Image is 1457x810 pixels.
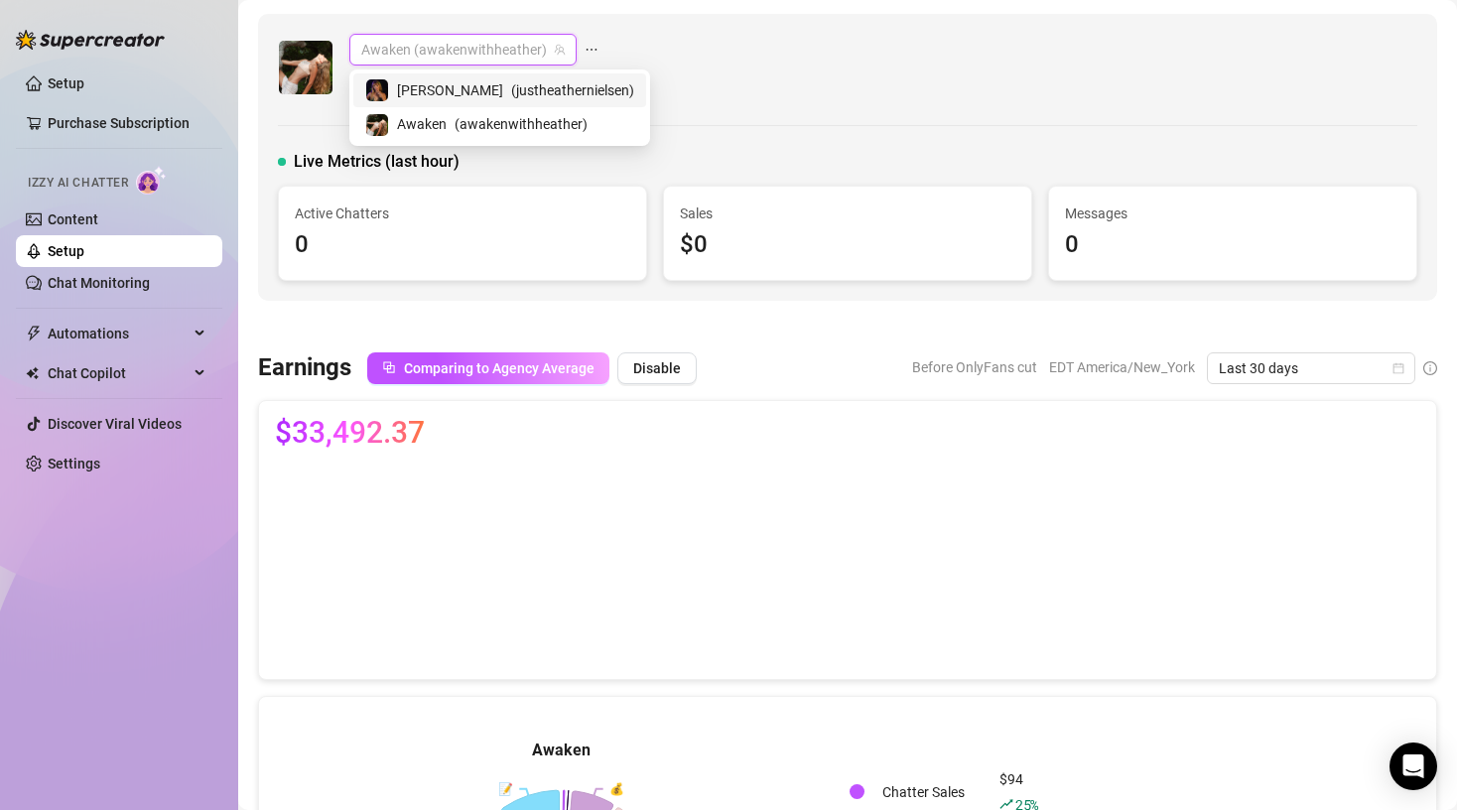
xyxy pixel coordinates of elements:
[279,41,332,94] img: Awaken
[397,79,503,101] span: [PERSON_NAME]
[367,352,609,384] button: Comparing to Agency Average
[585,34,598,66] span: ellipsis
[136,166,167,195] img: AI Chatter
[455,113,588,135] span: ( awakenwithheather )
[26,366,39,380] img: Chat Copilot
[1065,226,1400,264] div: 0
[1390,742,1437,790] div: Open Intercom Messenger
[361,35,565,65] span: Awaken (awakenwithheather)
[404,360,595,376] span: Comparing to Agency Average
[554,44,566,56] span: team
[1392,362,1404,374] span: calendar
[366,114,388,136] img: Awaken
[258,352,351,384] h3: Earnings
[912,352,1037,382] span: Before OnlyFans cut
[295,226,630,264] div: 0
[48,318,189,349] span: Automations
[633,360,681,376] span: Disable
[680,226,1015,264] div: $0
[397,113,447,135] span: Awaken
[48,115,190,131] a: Purchase Subscription
[1423,361,1437,375] span: info-circle
[511,79,634,101] span: ( justheathernielsen )
[26,326,42,341] span: thunderbolt
[28,174,128,193] span: Izzy AI Chatter
[48,416,182,432] a: Discover Viral Videos
[48,211,98,227] a: Content
[1219,353,1403,383] span: Last 30 days
[48,275,150,291] a: Chat Monitoring
[48,357,189,389] span: Chat Copilot
[275,739,848,762] h5: Awaken
[366,79,388,101] img: Heather
[382,360,396,374] span: block
[48,456,100,472] a: Settings
[48,243,84,259] a: Setup
[609,781,624,796] text: 💰
[680,202,1015,224] span: Sales
[498,781,513,796] text: 📝
[1049,352,1195,382] span: EDT America/New_York
[294,150,460,174] span: Live Metrics (last hour)
[275,417,425,449] span: $33,492.37
[16,30,165,50] img: logo-BBDzfeDw.svg
[617,352,697,384] button: Disable
[48,75,84,91] a: Setup
[295,202,630,224] span: Active Chatters
[1065,202,1400,224] span: Messages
